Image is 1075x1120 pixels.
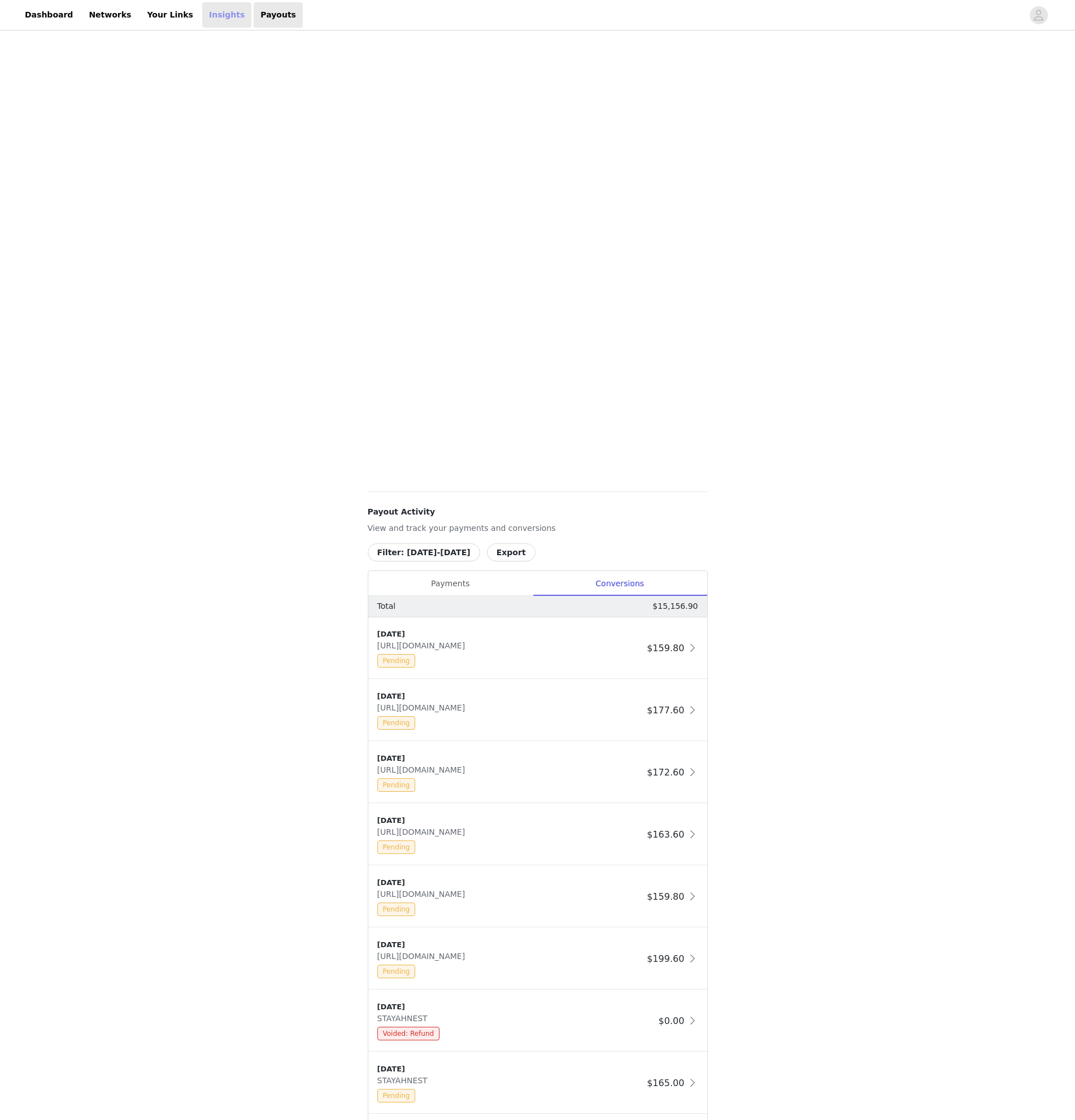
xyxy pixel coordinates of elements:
[647,891,684,902] span: $159.80
[368,506,708,518] h4: Payout Activity
[377,952,470,961] span: [URL][DOMAIN_NAME]
[377,1076,432,1085] span: STAYAHNEST
[1033,6,1044,24] div: avatar
[377,903,416,916] span: Pending
[377,1064,643,1075] div: [DATE]
[377,939,643,951] div: [DATE]
[647,829,684,840] span: $163.60
[377,641,470,650] span: [URL][DOMAIN_NAME]
[377,1001,654,1013] div: [DATE]
[377,1027,440,1040] span: Voided: Refund
[647,643,684,653] span: $159.80
[647,1078,684,1088] span: $165.00
[659,1016,685,1026] span: $0.00
[368,742,707,804] div: clickable-list-item
[377,703,470,712] span: [URL][DOMAIN_NAME]
[254,2,303,28] a: Payouts
[377,827,470,836] span: [URL][DOMAIN_NAME]
[368,928,707,990] div: clickable-list-item
[368,866,707,928] div: clickable-list-item
[652,600,698,612] p: $15,156.90
[377,965,416,978] span: Pending
[647,767,684,778] span: $172.60
[368,522,708,534] p: View and track your payments and conversions
[368,1052,707,1114] div: clickable-list-item
[533,571,707,596] div: Conversions
[140,2,200,28] a: Your Links
[377,654,416,668] span: Pending
[377,691,643,702] div: [DATE]
[377,765,470,774] span: [URL][DOMAIN_NAME]
[377,840,416,854] span: Pending
[377,778,416,792] span: Pending
[82,2,138,28] a: Networks
[377,629,643,640] div: [DATE]
[377,1014,432,1023] span: STAYAHNEST
[377,716,416,730] span: Pending
[377,600,396,612] p: Total
[377,890,470,899] span: [URL][DOMAIN_NAME]
[487,543,536,561] button: Export
[368,804,707,866] div: clickable-list-item
[377,1089,416,1102] span: Pending
[368,571,533,596] div: Payments
[377,753,643,764] div: [DATE]
[202,2,251,28] a: Insights
[18,2,80,28] a: Dashboard
[368,617,707,679] div: clickable-list-item
[377,877,643,888] div: [DATE]
[368,679,707,742] div: clickable-list-item
[647,705,684,716] span: $177.60
[368,543,480,561] button: Filter: [DATE]-[DATE]
[377,815,643,826] div: [DATE]
[368,990,707,1052] div: clickable-list-item
[647,953,684,964] span: $199.60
